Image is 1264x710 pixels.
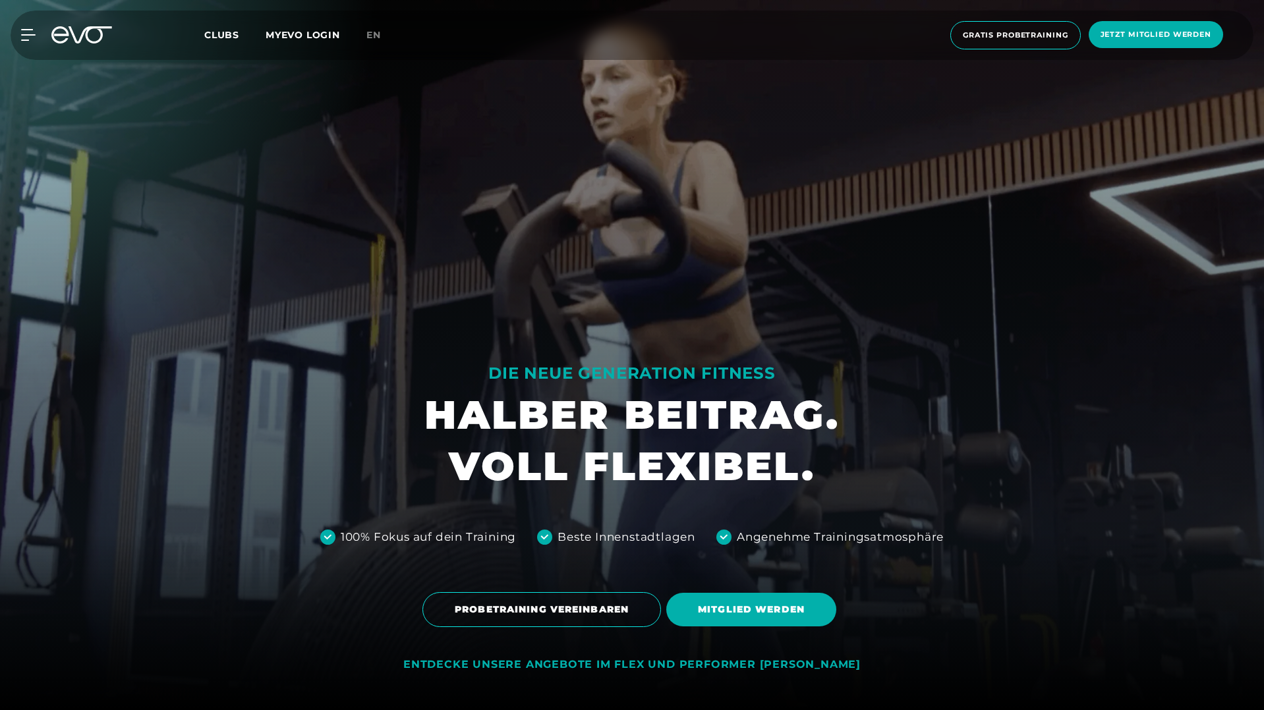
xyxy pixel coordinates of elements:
[422,582,666,637] a: PROBETRAINING VEREINBAREN
[366,28,397,43] a: en
[266,29,340,41] a: MYEVO LOGIN
[341,529,516,546] div: 100% Fokus auf dein Training
[204,28,266,41] a: Clubs
[1101,29,1211,40] span: Jetzt Mitglied werden
[204,29,239,41] span: Clubs
[1085,21,1227,49] a: Jetzt Mitglied werden
[698,603,805,616] span: MITGLIED WERDEN
[366,29,381,41] span: en
[424,363,840,384] div: DIE NEUE GENERATION FITNESS
[963,30,1068,41] span: Gratis Probetraining
[666,583,842,636] a: MITGLIED WERDEN
[424,389,840,492] h1: HALBER BEITRAG. VOLL FLEXIBEL.
[455,603,629,616] span: PROBETRAINING VEREINBAREN
[737,529,944,546] div: Angenehme Trainingsatmosphäre
[946,21,1085,49] a: Gratis Probetraining
[558,529,695,546] div: Beste Innenstadtlagen
[403,658,861,672] div: ENTDECKE UNSERE ANGEBOTE IM FLEX UND PERFORMER [PERSON_NAME]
